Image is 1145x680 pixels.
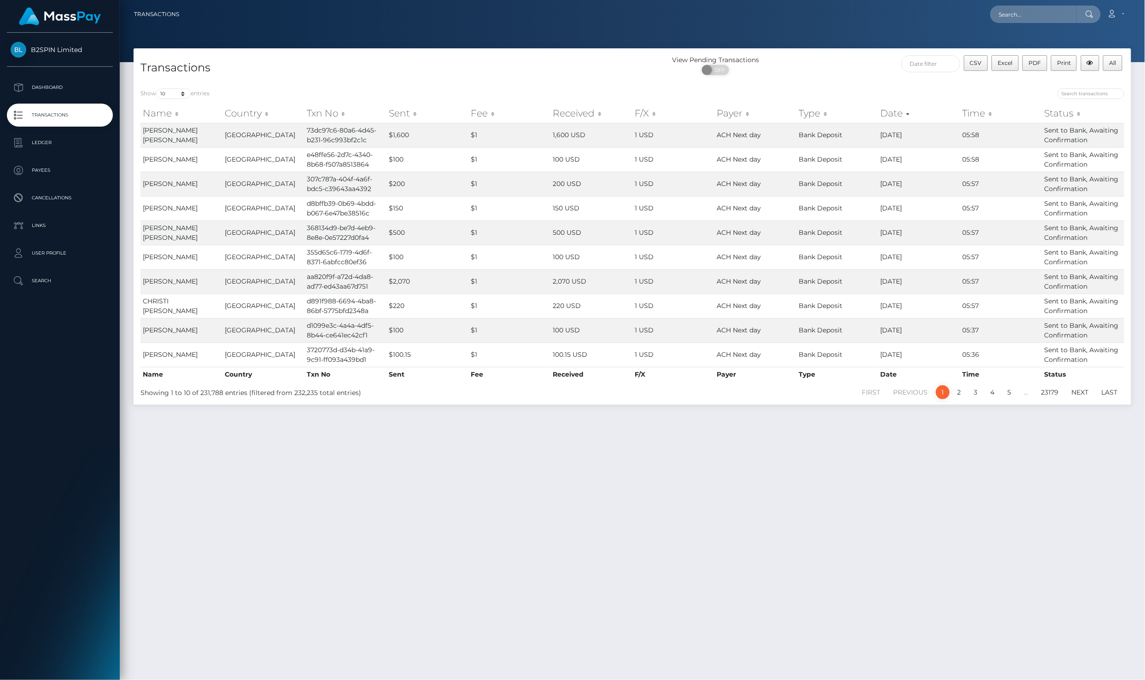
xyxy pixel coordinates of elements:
span: [PERSON_NAME] [143,180,198,188]
td: Bank Deposit [796,318,878,343]
td: d1099e3c-4a4a-4df5-8b44-ce641ec42cf1 [304,318,386,343]
a: 2 [952,385,966,399]
td: Sent to Bank, Awaiting Confirmation [1042,269,1124,294]
img: B2SPIN Limited [11,42,26,58]
button: Excel [992,55,1019,71]
span: B2SPIN Limited [7,46,113,54]
th: Fee: activate to sort column ascending [468,104,550,122]
td: 1 USD [632,269,714,294]
td: Bank Deposit [796,245,878,269]
td: $1 [468,294,550,318]
td: $1 [468,196,550,221]
a: Cancellations [7,186,113,209]
th: Status: activate to sort column ascending [1042,104,1124,122]
td: d8bffb39-0b69-4bdd-b067-6e47be38516c [304,196,386,221]
label: Show entries [140,88,210,99]
a: Dashboard [7,76,113,99]
th: Received [550,367,632,382]
td: 100 USD [550,318,632,343]
td: [GEOGRAPHIC_DATA] [222,269,304,294]
span: All [1110,59,1116,66]
input: Date filter [901,55,960,72]
span: ACH Next day [717,253,761,261]
a: 5 [1003,385,1016,399]
th: Country [222,367,304,382]
td: 3720773d-d34b-41a9-9c91-ff093a439bd1 [304,343,386,367]
img: MassPay Logo [19,7,101,25]
td: 1 USD [632,343,714,367]
td: $2,070 [386,269,468,294]
span: CHRISTI [PERSON_NAME] [143,297,198,315]
td: Sent to Bank, Awaiting Confirmation [1042,318,1124,343]
span: OFF [707,65,730,75]
p: Dashboard [11,81,109,94]
td: 1,600 USD [550,123,632,147]
a: Ledger [7,131,113,154]
th: Date: activate to sort column ascending [878,104,960,122]
td: $100.15 [386,343,468,367]
span: ACH Next day [717,228,761,237]
td: $1 [468,221,550,245]
td: Bank Deposit [796,196,878,221]
span: [PERSON_NAME] [143,204,198,212]
td: $220 [386,294,468,318]
td: $200 [386,172,468,196]
td: [DATE] [878,172,960,196]
th: Name: activate to sort column ascending [140,104,222,122]
span: [PERSON_NAME] [PERSON_NAME] [143,126,198,144]
input: Search transactions [1057,88,1124,99]
th: Time: activate to sort column ascending [960,104,1042,122]
span: ACH Next day [717,204,761,212]
p: User Profile [11,246,109,260]
th: Fee [468,367,550,382]
td: $1 [468,172,550,196]
td: $150 [386,196,468,221]
td: $1 [468,147,550,172]
a: User Profile [7,242,113,265]
th: Status [1042,367,1124,382]
td: 1 USD [632,318,714,343]
th: Sent [386,367,468,382]
td: Bank Deposit [796,172,878,196]
td: 100 USD [550,245,632,269]
button: Column visibility [1081,55,1100,71]
td: d891f988-6694-4ba8-86bf-5775bfd2348a [304,294,386,318]
p: Ledger [11,136,109,150]
td: [DATE] [878,343,960,367]
td: [GEOGRAPHIC_DATA] [222,196,304,221]
td: [DATE] [878,318,960,343]
p: Links [11,219,109,232]
div: View Pending Transactions [632,55,799,65]
td: Sent to Bank, Awaiting Confirmation [1042,245,1124,269]
span: ACH Next day [717,302,761,310]
button: Print [1051,55,1077,71]
span: ACH Next day [717,277,761,285]
td: 05:57 [960,269,1042,294]
td: [DATE] [878,269,960,294]
a: 23179 [1036,385,1064,399]
th: Date [878,367,960,382]
td: e48ffe56-2d7c-4340-8b68-f507a8513864 [304,147,386,172]
td: Sent to Bank, Awaiting Confirmation [1042,123,1124,147]
a: 4 [986,385,1000,399]
td: $100 [386,318,468,343]
span: [PERSON_NAME] [143,350,198,359]
td: 05:58 [960,123,1042,147]
td: Bank Deposit [796,269,878,294]
a: Transactions [134,5,179,24]
td: 1 USD [632,294,714,318]
p: Cancellations [11,191,109,205]
td: [DATE] [878,294,960,318]
td: 05:36 [960,343,1042,367]
td: 368134d9-be7d-4eb9-8e8e-0e57227d0fa4 [304,221,386,245]
td: $1 [468,123,550,147]
p: Payees [11,163,109,177]
td: Bank Deposit [796,343,878,367]
td: Bank Deposit [796,221,878,245]
button: All [1103,55,1122,71]
a: Next [1067,385,1094,399]
td: Bank Deposit [796,123,878,147]
td: Sent to Bank, Awaiting Confirmation [1042,147,1124,172]
td: [DATE] [878,196,960,221]
td: 500 USD [550,221,632,245]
